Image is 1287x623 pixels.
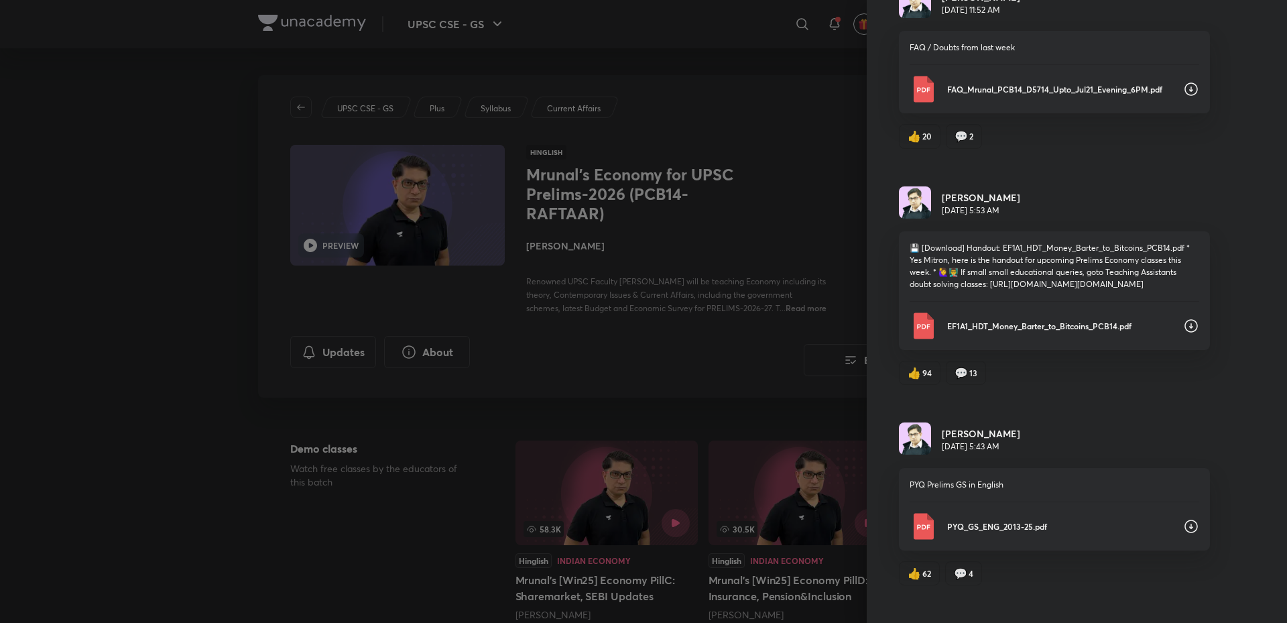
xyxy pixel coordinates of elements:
span: 4 [969,567,973,579]
h6: [PERSON_NAME] [942,427,1020,441]
span: 2 [969,130,973,142]
span: comment [954,567,967,579]
span: like [908,567,921,579]
p: EF1A1_HDT_Money_Barter_to_Bitcoins_PCB14.pdf [947,320,1172,332]
span: 62 [922,567,931,579]
span: 20 [922,130,932,142]
p: [DATE] 11:52 AM [942,4,1020,16]
img: Avatar [899,186,931,219]
p: [DATE] 5:53 AM [942,205,1020,217]
span: 13 [969,367,977,379]
p: FAQ / Doubts from last week [910,42,1199,54]
img: Avatar [899,422,931,455]
p: 💾 [Download] Handout: EF1A1_HDT_Money_Barter_to_Bitcoins_PCB14.pdf * Yes Mitron, here is the hand... [910,242,1199,290]
p: PYQ_GS_ENG_2013-25.pdf [947,520,1172,532]
img: Pdf [910,313,936,339]
img: Pdf [910,513,936,540]
img: Pdf [910,76,936,103]
p: [DATE] 5:43 AM [942,441,1020,453]
span: comment [955,130,968,142]
span: comment [955,367,968,379]
span: 94 [922,367,932,379]
span: like [908,367,921,379]
p: FAQ_Mrunal_PCB14_D5714_Upto_Jul21_Evening_6PM.pdf [947,83,1172,95]
span: like [908,130,921,142]
h6: [PERSON_NAME] [942,190,1020,205]
p: PYQ Prelims GS in English [910,479,1199,491]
